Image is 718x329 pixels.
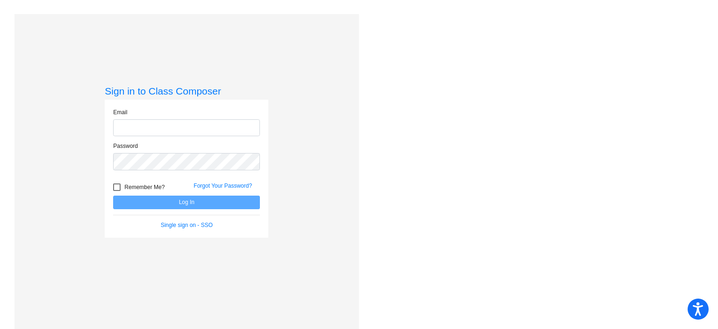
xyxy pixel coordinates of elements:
a: Single sign on - SSO [161,222,213,228]
label: Email [113,108,127,117]
a: Forgot Your Password? [194,183,252,189]
h3: Sign in to Class Composer [105,85,268,97]
label: Password [113,142,138,150]
button: Log In [113,196,260,209]
span: Remember Me? [124,182,165,193]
